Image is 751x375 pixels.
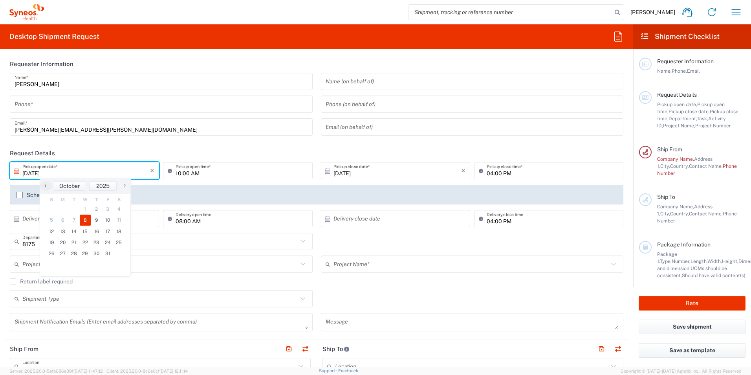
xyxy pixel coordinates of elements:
[319,368,339,373] a: Support
[691,258,707,264] span: Length,
[102,226,114,237] span: 17
[46,196,57,204] th: weekday
[639,296,746,311] button: Rate
[10,60,73,68] h2: Requester Information
[338,368,358,373] a: Feedback
[119,181,131,190] span: ›
[68,196,80,204] th: weekday
[80,204,91,215] span: 1
[10,149,55,157] h2: Request Details
[660,258,672,264] span: Type,
[68,215,80,226] span: 7
[68,226,80,237] span: 14
[91,215,102,226] span: 9
[657,204,694,210] span: Company Name,
[91,204,102,215] span: 2
[91,248,102,259] span: 30
[46,215,57,226] span: 5
[9,32,99,41] h2: Desktop Shipment Request
[113,196,125,204] th: weekday
[657,58,714,64] span: Requester Information
[96,183,110,189] span: 2025
[102,237,114,248] span: 24
[657,68,672,74] span: Name,
[89,181,117,191] button: 2025
[46,237,57,248] span: 19
[102,204,114,215] span: 3
[91,226,102,237] span: 16
[670,163,689,169] span: Country,
[408,5,612,20] input: Shipment, tracking or reference number
[57,196,69,204] th: weekday
[669,108,710,114] span: Pickup close date,
[10,278,73,285] label: Return label required
[639,320,746,334] button: Save shipment
[657,92,697,98] span: Request Details
[621,368,742,375] span: Copyright © [DATE]-[DATE] Agistix Inc., All Rights Reserved
[80,248,91,259] span: 29
[639,343,746,358] button: Save as template
[707,258,722,264] span: Width,
[91,196,102,204] th: weekday
[150,164,154,177] i: ×
[630,9,675,16] span: [PERSON_NAME]
[68,248,80,259] span: 28
[657,146,682,153] span: Ship From
[660,163,670,169] span: City,
[106,369,188,373] span: Client: 2025.20.0-8c6e0cf
[697,116,708,121] span: Task,
[640,32,720,41] h2: Shipment Checklist
[663,123,695,129] span: Project Name,
[159,369,188,373] span: [DATE] 12:11:14
[40,181,52,191] button: ‹
[461,164,465,177] i: ×
[59,183,80,189] span: October
[9,369,103,373] span: Server: 2025.20.0-5efa686e39f
[722,258,738,264] span: Height,
[57,215,69,226] span: 6
[113,204,125,215] span: 4
[682,272,746,278] span: Should have valid content(s)
[102,196,114,204] th: weekday
[672,68,687,74] span: Phone,
[40,178,131,277] bs-datepicker-container: calendar
[113,226,125,237] span: 18
[40,181,130,191] bs-datepicker-navigation-view: ​ ​ ​
[54,181,85,191] button: October
[102,248,114,259] span: 31
[695,123,731,129] span: Project Number
[119,181,130,191] button: ›
[57,226,69,237] span: 13
[669,116,697,121] span: Department,
[657,101,697,107] span: Pickup open date,
[46,248,57,259] span: 26
[102,215,114,226] span: 10
[113,237,125,248] span: 25
[73,369,103,373] span: [DATE] 11:47:12
[57,248,69,259] span: 27
[113,215,125,226] span: 11
[16,192,69,198] label: Schedule pickup
[657,156,694,162] span: Company Name,
[91,237,102,248] span: 23
[689,163,723,169] span: Contact Name,
[322,345,350,353] h2: Ship To
[672,258,691,264] span: Number,
[689,211,723,217] span: Contact Name,
[657,251,677,264] span: Package 1:
[80,196,91,204] th: weekday
[80,226,91,237] span: 15
[68,237,80,248] span: 21
[80,237,91,248] span: 22
[10,345,38,353] h2: Ship From
[57,237,69,248] span: 20
[40,181,51,190] span: ‹
[46,226,57,237] span: 12
[687,68,700,74] span: Email
[657,194,675,200] span: Ship To
[660,211,670,217] span: City,
[670,211,689,217] span: Country,
[80,215,91,226] span: 8
[657,241,711,248] span: Package Information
